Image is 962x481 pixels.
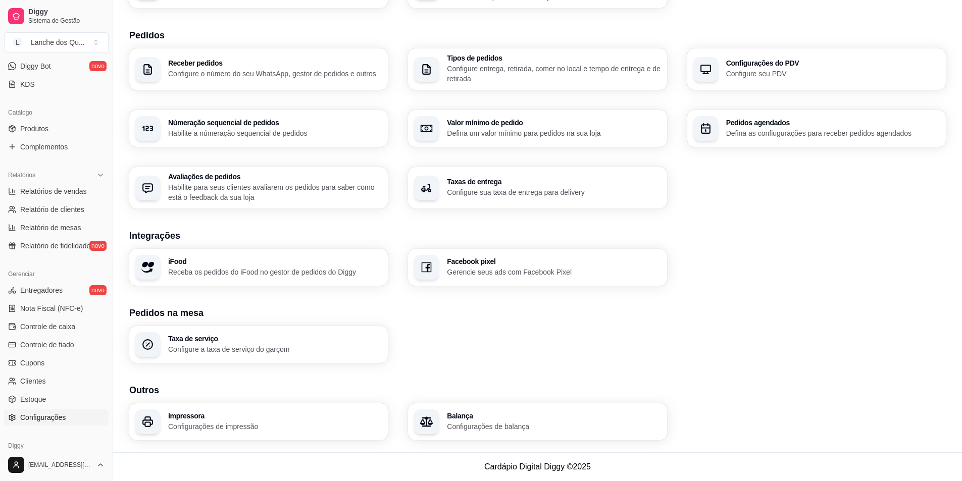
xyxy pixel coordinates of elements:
[129,383,946,397] h3: Outros
[4,32,109,52] button: Select a team
[4,121,109,137] a: Produtos
[20,124,48,134] span: Produtos
[8,171,35,179] span: Relatórios
[168,173,382,180] h3: Avaliações de pedidos
[168,69,382,79] p: Configure o número do seu WhatsApp, gestor de pedidos e outros
[113,452,962,481] footer: Cardápio Digital Diggy © 2025
[687,48,946,90] button: Configurações do PDVConfigure seu PDV
[4,139,109,155] a: Complementos
[129,48,388,90] button: Receber pedidosConfigure o número do seu WhatsApp, gestor de pedidos e outros
[4,318,109,335] a: Controle de caixa
[28,8,105,17] span: Diggy
[20,412,66,422] span: Configurações
[4,355,109,371] a: Cupons
[447,64,661,84] p: Configure entrega, retirada, comer no local e tempo de entrega e de retirada
[20,285,63,295] span: Entregadores
[20,322,75,332] span: Controle de caixa
[31,37,85,47] div: Lanche dos Qu ...
[408,48,667,90] button: Tipos de pedidosConfigure entrega, retirada, comer no local e tempo de entrega e de retirada
[129,28,946,42] h3: Pedidos
[13,37,23,47] span: L
[4,238,109,254] a: Relatório de fidelidadenovo
[447,178,661,185] h3: Taxas de entrega
[4,266,109,282] div: Gerenciar
[129,110,388,147] button: Númeração sequencial de pedidosHabilite a númeração sequencial de pedidos
[20,223,81,233] span: Relatório de mesas
[408,403,667,440] button: BalançaConfigurações de balança
[4,438,109,454] div: Diggy
[20,358,44,368] span: Cupons
[28,17,105,25] span: Sistema de Gestão
[4,391,109,407] a: Estoque
[20,142,68,152] span: Complementos
[168,60,382,67] h3: Receber pedidos
[168,119,382,126] h3: Númeração sequencial de pedidos
[4,282,109,298] a: Entregadoresnovo
[168,344,382,354] p: Configure a taxa de serviço do garçom
[447,267,661,277] p: Gerencie seus ads com Facebook Pixel
[4,104,109,121] div: Catálogo
[20,340,74,350] span: Controle de fiado
[447,421,661,432] p: Configurações de balança
[129,229,946,243] h3: Integrações
[408,167,667,208] button: Taxas de entregaConfigure sua taxa de entrega para delivery
[447,258,661,265] h3: Facebook pixel
[447,412,661,419] h3: Balança
[4,453,109,477] button: [EMAIL_ADDRESS][DOMAIN_NAME]
[447,55,661,62] h3: Tipos de pedidos
[726,60,940,67] h3: Configurações do PDV
[20,394,46,404] span: Estoque
[168,128,382,138] p: Habilite a númeração sequencial de pedidos
[4,201,109,218] a: Relatório de clientes
[4,300,109,316] a: Nota Fiscal (NFC-e)
[447,119,661,126] h3: Valor mínimo de pedido
[129,249,388,286] button: iFoodReceba os pedidos do iFood no gestor de pedidos do Diggy
[129,306,946,320] h3: Pedidos na mesa
[20,61,51,71] span: Diggy Bot
[4,337,109,353] a: Controle de fiado
[447,187,661,197] p: Configure sua taxa de entrega para delivery
[726,119,940,126] h3: Pedidos agendados
[20,241,90,251] span: Relatório de fidelidade
[726,128,940,138] p: Defina as confiugurações para receber pedidos agendados
[20,79,35,89] span: KDS
[447,128,661,138] p: Defina um valor mínimo para pedidos na sua loja
[168,335,382,342] h3: Taxa de serviço
[408,110,667,147] button: Valor mínimo de pedidoDefina um valor mínimo para pedidos na sua loja
[408,249,667,286] button: Facebook pixelGerencie seus ads com Facebook Pixel
[28,461,92,469] span: [EMAIL_ADDRESS][DOMAIN_NAME]
[20,186,87,196] span: Relatórios de vendas
[687,110,946,147] button: Pedidos agendadosDefina as confiugurações para receber pedidos agendados
[4,373,109,389] a: Clientes
[20,303,83,313] span: Nota Fiscal (NFC-e)
[168,182,382,202] p: Habilite para seus clientes avaliarem os pedidos para saber como está o feedback da sua loja
[168,267,382,277] p: Receba os pedidos do iFood no gestor de pedidos do Diggy
[168,258,382,265] h3: iFood
[129,403,388,440] button: ImpressoraConfigurações de impressão
[4,409,109,425] a: Configurações
[4,58,109,74] a: Diggy Botnovo
[20,376,46,386] span: Clientes
[4,220,109,236] a: Relatório de mesas
[4,183,109,199] a: Relatórios de vendas
[129,167,388,208] button: Avaliações de pedidosHabilite para seus clientes avaliarem os pedidos para saber como está o feed...
[4,4,109,28] a: DiggySistema de Gestão
[20,204,84,215] span: Relatório de clientes
[168,421,382,432] p: Configurações de impressão
[4,76,109,92] a: KDS
[726,69,940,79] p: Configure seu PDV
[168,412,382,419] h3: Impressora
[129,326,388,363] button: Taxa de serviçoConfigure a taxa de serviço do garçom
